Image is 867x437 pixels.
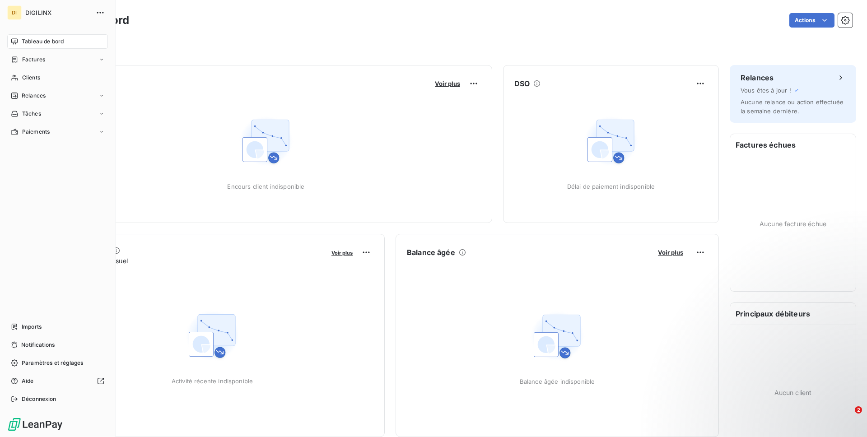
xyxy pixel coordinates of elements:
[22,128,50,136] span: Paiements
[741,87,791,94] span: Vous êtes à jour !
[730,134,856,156] h6: Factures échues
[22,74,40,82] span: Clients
[741,72,774,83] h6: Relances
[22,56,45,64] span: Factures
[22,359,83,367] span: Paramètres et réglages
[741,98,844,115] span: Aucune relance ou action effectuée la semaine dernière.
[22,395,56,403] span: Déconnexion
[855,406,862,414] span: 2
[21,341,55,349] span: Notifications
[7,374,108,388] a: Aide
[658,249,683,256] span: Voir plus
[760,219,826,228] span: Aucune facture échue
[730,303,856,325] h6: Principaux débiteurs
[686,349,867,413] iframe: Intercom notifications message
[227,183,304,190] span: Encours client indisponible
[432,79,463,88] button: Voir plus
[22,92,46,100] span: Relances
[789,13,834,28] button: Actions
[435,80,460,87] span: Voir plus
[51,256,325,265] span: Chiffre d'affaires mensuel
[567,183,655,190] span: Délai de paiement indisponible
[25,9,90,16] span: DIGILINX
[22,110,41,118] span: Tâches
[183,307,241,365] img: Empty state
[7,5,22,20] div: DI
[22,37,64,46] span: Tableau de bord
[329,248,355,256] button: Voir plus
[655,248,686,256] button: Voir plus
[528,307,586,365] img: Empty state
[582,112,640,170] img: Empty state
[514,78,530,89] h6: DSO
[836,406,858,428] iframe: Intercom live chat
[172,377,253,385] span: Activité récente indisponible
[237,112,295,170] img: Empty state
[22,323,42,331] span: Imports
[22,377,34,385] span: Aide
[407,247,455,258] h6: Balance âgée
[331,250,353,256] span: Voir plus
[7,417,63,432] img: Logo LeanPay
[520,378,595,385] span: Balance âgée indisponible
